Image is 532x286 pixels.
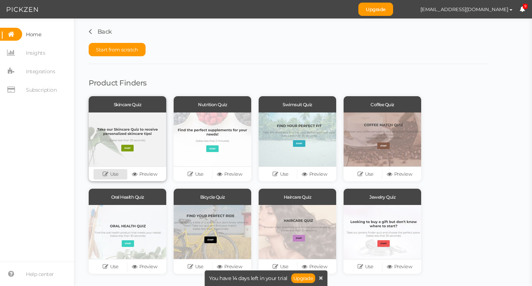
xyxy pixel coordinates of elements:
a: Back [89,28,112,35]
span: [EMAIL_ADDRESS][DOMAIN_NAME] [420,6,508,12]
span: 9 [523,4,528,9]
img: 1aaabd0d0b477548dd9b88d5d486ca37 [400,3,413,16]
span: Start from scratch [96,47,138,53]
a: Preview [127,262,161,272]
div: Coffee Quiz [344,96,421,112]
div: Bicycle Quiz [174,189,251,205]
a: Preview [212,262,246,272]
a: Preview [382,262,416,272]
div: Oral Health Quiz [89,189,166,205]
a: Preview [127,169,161,179]
a: Use [93,169,127,179]
a: Preview [382,169,416,179]
span: Home [26,28,41,40]
span: Integrations [26,65,55,77]
div: Skincare Quiz [89,96,166,112]
a: Preview [297,262,331,272]
a: Use [348,169,382,179]
img: Pickzen logo [7,5,38,14]
button: [EMAIL_ADDRESS][DOMAIN_NAME] [413,3,519,16]
div: Nutrition Quiz [174,96,251,112]
a: Upgrade [358,3,393,16]
a: Use [178,169,212,179]
div: Swimsuit Quiz [259,96,336,112]
span: You have 14 days left in your trial [209,276,287,281]
a: Preview [297,169,331,179]
button: Start from scratch [89,43,146,56]
div: Jewelry Quiz [344,189,421,205]
a: Use [93,262,127,272]
a: Use [263,169,297,179]
a: Upgrade [291,273,316,283]
span: Subscription [26,84,57,96]
a: Use [348,262,382,272]
a: Use [263,262,297,272]
span: Insights [26,47,45,59]
span: Help center [26,268,54,280]
a: Preview [212,169,246,179]
div: Haircare Quiz [259,189,336,205]
a: Use [178,262,212,272]
h1: Product Finders [89,79,488,87]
